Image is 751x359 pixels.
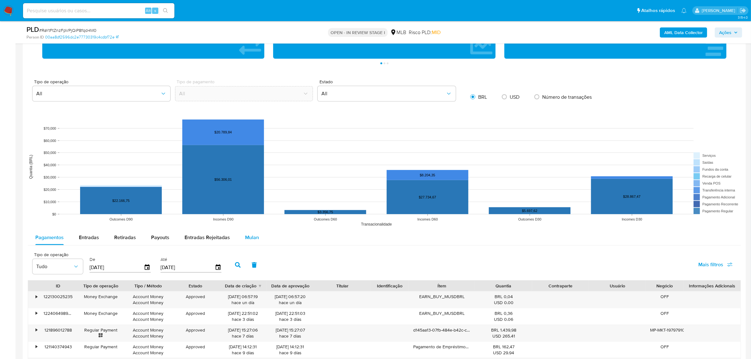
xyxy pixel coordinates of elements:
p: OPEN - IN REVIEW STAGE I [328,28,388,37]
button: AML Data Collector [660,27,707,38]
span: Alt [146,8,151,14]
button: search-icon [159,6,172,15]
b: AML Data Collector [664,27,703,38]
span: Risco PLD: [409,29,441,36]
button: Ações [715,27,742,38]
input: Pesquise usuários ou casos... [23,7,174,15]
span: 3.154.0 [738,15,748,20]
span: s [154,8,156,14]
a: Notificações [681,8,687,13]
a: 00aa8df2596dc2e77730319c4cdbf72e [45,34,119,40]
div: MLB [390,29,406,36]
span: Atalhos rápidos [641,7,675,14]
a: Sair [740,7,746,14]
span: # RaYtFtZnzFpVPjQiP8fqd4M0 [39,27,97,33]
p: jhonata.costa@mercadolivre.com [702,8,737,14]
b: Person ID [26,34,44,40]
span: Ações [719,27,731,38]
span: MID [432,29,441,36]
b: PLD [26,24,39,34]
